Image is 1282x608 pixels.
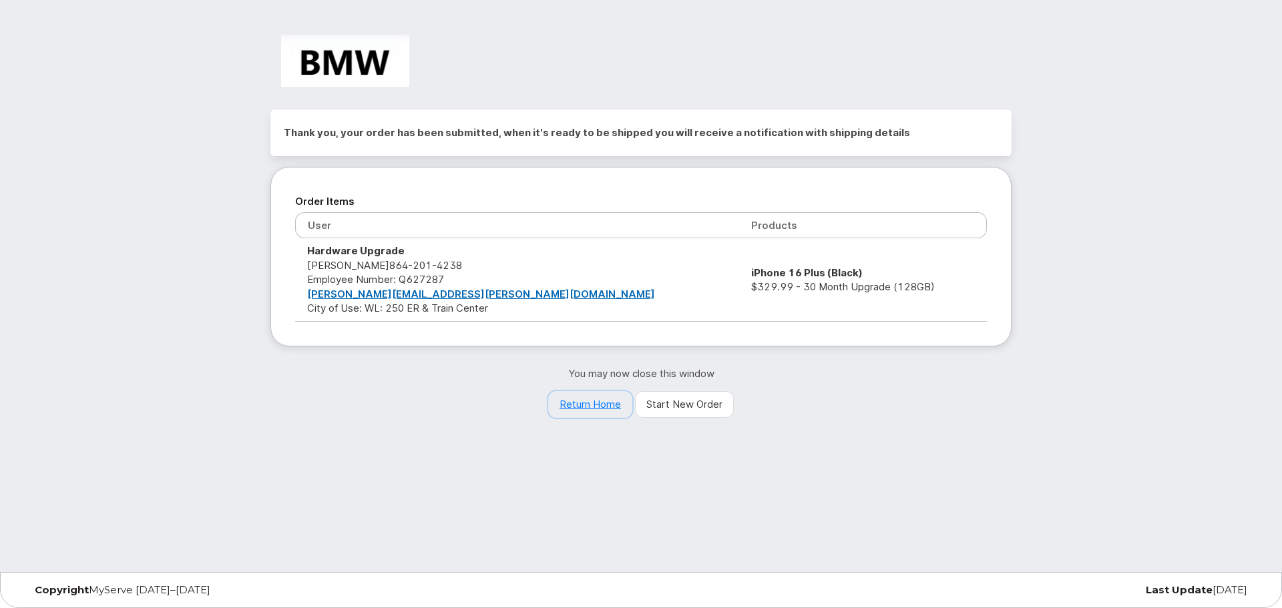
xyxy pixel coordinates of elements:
td: [PERSON_NAME] City of Use: WL: 250 ER & Train Center [295,238,739,321]
strong: Copyright [35,583,89,596]
th: User [295,212,739,238]
span: 201 [408,259,432,272]
div: MyServe [DATE]–[DATE] [25,585,435,595]
span: 4238 [432,259,462,272]
iframe: Messenger Launcher [1224,550,1272,598]
div: [DATE] [847,585,1257,595]
strong: Last Update [1146,583,1213,596]
span: 864 [389,259,462,272]
td: $329.99 - 30 Month Upgrade (128GB) [739,238,987,321]
span: Employee Number: Q627287 [307,273,444,286]
strong: Hardware Upgrade [307,244,405,257]
th: Products [739,212,987,238]
a: Start New Order [635,391,734,418]
a: [PERSON_NAME][EMAIL_ADDRESS][PERSON_NAME][DOMAIN_NAME] [307,288,655,300]
h2: Thank you, your order has been submitted, when it's ready to be shipped you will receive a notifi... [284,123,998,143]
p: You may now close this window [270,366,1012,380]
strong: iPhone 16 Plus (Black) [751,266,863,279]
h2: Order Items [295,192,987,212]
a: Return Home [548,391,632,418]
img: BMW Manufacturing Co LLC [281,35,409,87]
